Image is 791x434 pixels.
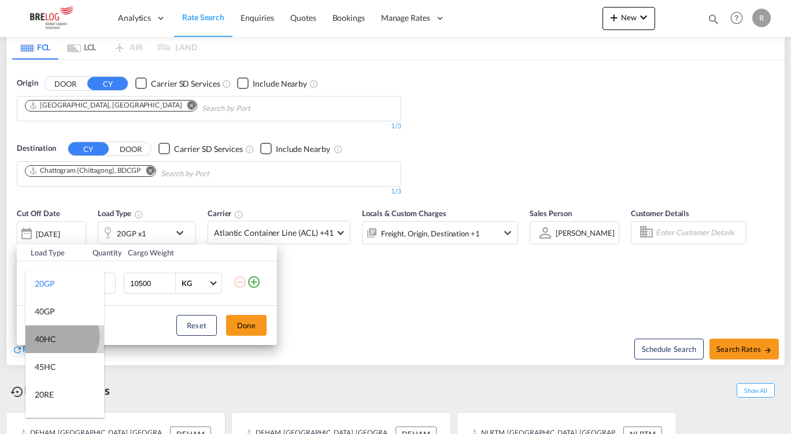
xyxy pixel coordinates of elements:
[35,278,55,290] div: 20GP
[35,361,56,373] div: 45HC
[35,306,55,317] div: 40GP
[35,417,54,428] div: 40RE
[35,333,56,345] div: 40HC
[35,389,54,400] div: 20RE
